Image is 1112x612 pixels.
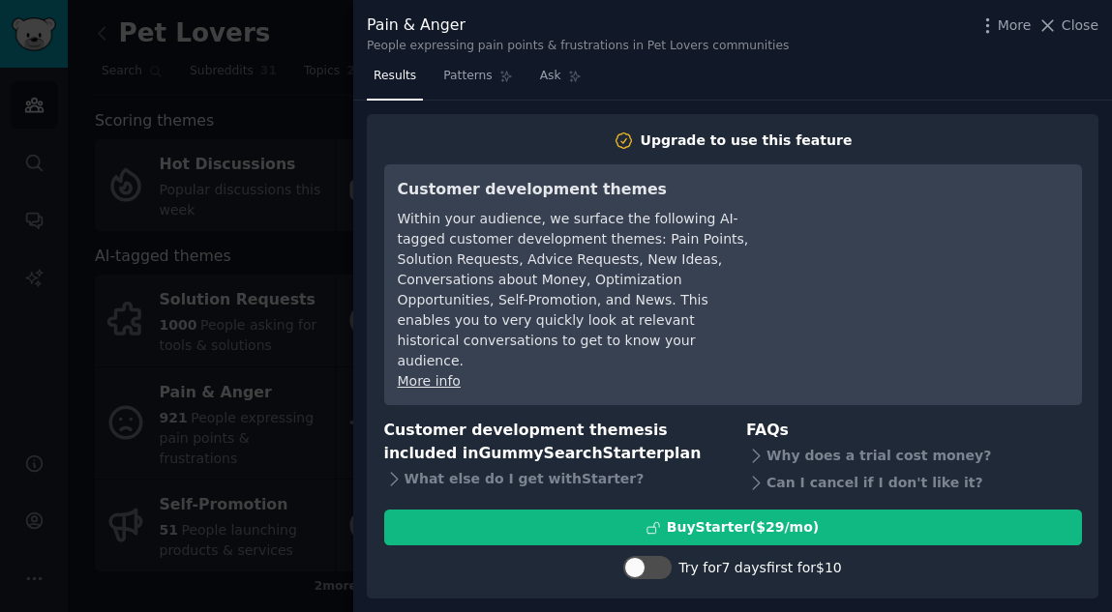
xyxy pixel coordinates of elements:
a: Patterns [436,61,519,101]
span: Ask [540,68,561,85]
button: BuyStarter($29/mo) [384,510,1082,545]
div: Try for 7 days first for $10 [678,558,841,578]
div: Buy Starter ($ 29 /mo ) [667,517,819,538]
div: Upgrade to use this feature [641,131,853,151]
a: Results [367,61,423,101]
button: More [977,15,1032,36]
div: Within your audience, we surface the following AI-tagged customer development themes: Pain Points... [398,209,751,371]
div: Can I cancel if I don't like it? [746,469,1082,496]
span: GummySearch Starter [478,444,663,462]
span: Results [374,68,416,85]
a: More info [398,373,461,389]
h3: FAQs [746,419,1082,443]
div: Why does a trial cost money? [746,442,1082,469]
span: More [998,15,1032,36]
button: Close [1037,15,1098,36]
div: Pain & Anger [367,14,789,38]
span: Patterns [443,68,492,85]
div: People expressing pain points & frustrations in Pet Lovers communities [367,38,789,55]
span: Close [1062,15,1098,36]
div: What else do I get with Starter ? [384,466,720,493]
h3: Customer development themes is included in plan [384,419,720,466]
a: Ask [533,61,588,101]
iframe: YouTube video player [778,178,1068,323]
h3: Customer development themes [398,178,751,202]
